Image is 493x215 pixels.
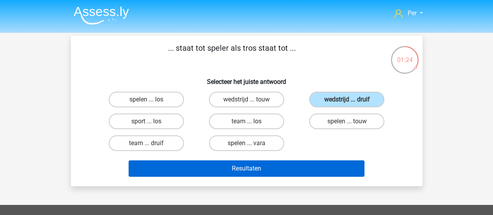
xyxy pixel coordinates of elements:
[109,114,184,129] label: sport ... los
[309,114,384,129] label: spelen ... touw
[83,42,381,66] p: ... staat tot speler als tros staat tot ...
[209,114,284,129] label: team ... los
[129,160,364,177] button: Resultaten
[209,135,284,151] label: spelen ... vara
[83,72,410,85] h6: Selecteer het juiste antwoord
[390,45,419,65] div: 01:24
[209,92,284,107] label: wedstrijd ... touw
[407,9,416,17] span: Per
[109,135,184,151] label: team ... druif
[74,6,129,25] img: Assessly
[309,92,384,107] label: wedstrijd ... druif
[391,9,426,18] a: Per
[109,92,184,107] label: spelen ... los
